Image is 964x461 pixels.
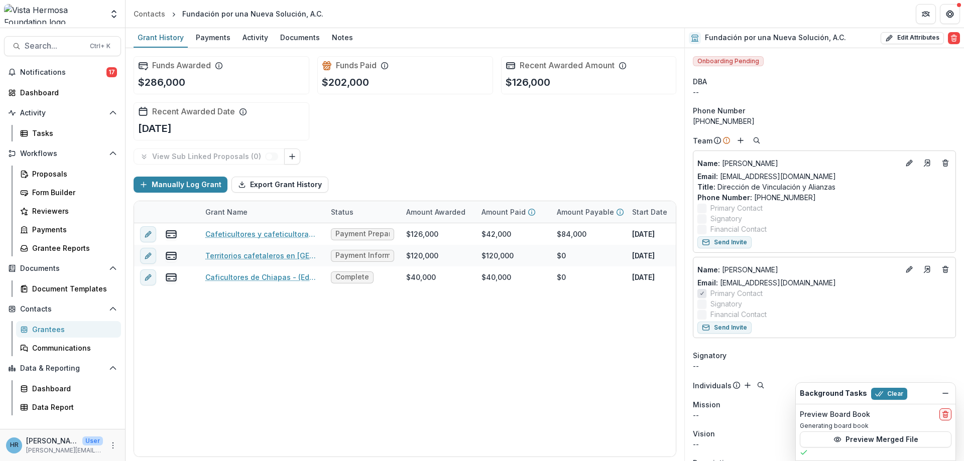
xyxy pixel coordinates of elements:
[26,435,78,446] p: [PERSON_NAME]
[697,171,836,182] a: Email: [EMAIL_ADDRESS][DOMAIN_NAME]
[134,177,227,193] button: Manually Log Grant
[20,305,105,314] span: Contacts
[199,207,254,217] div: Grant Name
[697,264,899,275] p: [PERSON_NAME]
[940,4,960,24] button: Get Help
[710,309,767,320] span: Financial Contact
[800,421,951,430] p: Generating board book
[697,159,720,168] span: Name :
[406,250,438,261] div: $120,000
[20,109,105,117] span: Activity
[939,387,951,399] button: Dismiss
[557,250,566,261] div: $0
[481,207,526,217] p: Amount Paid
[165,271,177,283] button: view-payments
[32,224,113,235] div: Payments
[20,364,105,373] span: Data & Reporting
[152,152,265,161] p: View Sub Linked Proposals ( 0 )
[32,128,113,138] div: Tasks
[20,149,105,158] span: Workflows
[325,207,359,217] div: Status
[4,105,121,121] button: Open Activity
[328,28,357,48] a: Notes
[238,28,272,48] a: Activity
[4,301,121,317] button: Open Contacts
[710,203,763,213] span: Primary Contact
[152,107,235,116] h2: Recent Awarded Date
[32,243,113,253] div: Grantee Reports
[551,201,626,223] div: Amount Payable
[107,439,119,451] button: More
[138,75,185,90] p: $286,000
[284,148,300,165] button: Link Grants
[881,32,944,44] button: Edit Attributes
[406,229,438,239] div: $126,000
[20,68,106,77] span: Notifications
[231,177,328,193] button: Export Grant History
[693,399,720,410] span: Mission
[800,431,951,447] button: Preview Merged File
[400,207,471,217] div: Amount Awarded
[4,360,121,376] button: Open Data & Reporting
[697,193,752,202] span: Phone Number :
[939,263,951,275] button: Deletes
[336,61,377,70] h2: Funds Paid
[165,250,177,262] button: view-payments
[335,273,369,281] span: Complete
[32,206,113,216] div: Reviewers
[16,280,121,297] a: Document Templates
[10,442,19,448] div: Hannah Roosendaal
[192,30,234,45] div: Payments
[939,408,951,420] button: delete
[697,192,951,203] p: [PHONE_NUMBER]
[697,172,718,181] span: Email:
[697,182,951,192] p: Dirección de Vinculación y Alianzas
[481,272,511,282] div: $40,000
[871,388,907,400] button: Clear
[697,322,752,334] button: Send Invite
[16,166,121,182] a: Proposals
[325,201,400,223] div: Status
[693,410,956,420] p: --
[4,36,121,56] button: Search...
[16,321,121,338] a: Grantees
[16,240,121,256] a: Grantee Reports
[205,250,319,261] a: Territorios cafetaleros en [GEOGRAPHIC_DATA], [GEOGRAPHIC_DATA] - Fundación por una Nueva Solució...
[557,272,566,282] div: $0
[506,75,550,90] p: $126,000
[16,399,121,415] a: Data Report
[693,361,956,371] div: --
[205,229,319,239] a: Cafeticultores y cafeticultoras indígenas de [GEOGRAPHIC_DATA], prosperidad con estrategias de em...
[199,201,325,223] div: Grant Name
[626,207,673,217] div: Start Date
[322,75,369,90] p: $202,000
[903,157,915,169] button: Edit
[16,184,121,201] a: Form Builder
[697,158,899,169] a: Name: [PERSON_NAME]
[697,265,720,274] span: Name :
[20,87,113,98] div: Dashboard
[32,383,113,394] div: Dashboard
[520,61,615,70] h2: Recent Awarded Amount
[16,340,121,356] a: Communications
[32,187,113,198] div: Form Builder
[20,264,105,273] span: Documents
[165,228,177,240] button: view-payments
[693,87,956,97] div: --
[705,34,846,42] h2: Fundación por una Nueva Solución, A.C.
[107,4,121,24] button: Open entity switcher
[800,389,867,398] h2: Background Tasks
[88,41,112,52] div: Ctrl + K
[16,221,121,238] a: Payments
[693,428,715,439] span: Vision
[140,226,156,242] button: edit
[751,134,763,146] button: Search
[697,264,899,275] a: Name: [PERSON_NAME]
[697,236,752,248] button: Send Invite
[32,283,113,294] div: Document Templates
[192,28,234,48] a: Payments
[710,288,763,298] span: Primary Contact
[742,379,754,391] button: Add
[328,30,357,45] div: Notes
[697,183,715,191] span: Title :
